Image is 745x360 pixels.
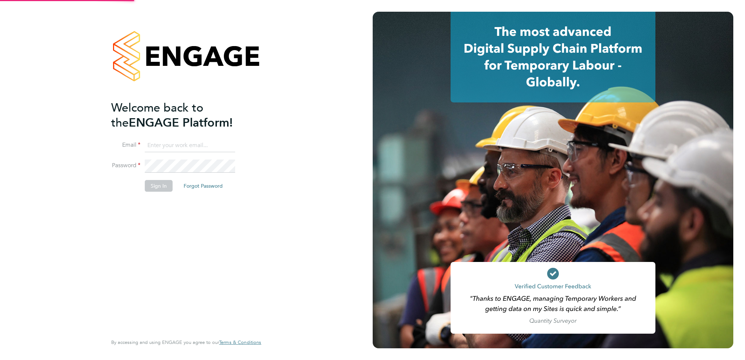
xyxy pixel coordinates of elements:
[111,339,261,345] span: By accessing and using ENGAGE you agree to our
[111,162,140,169] label: Password
[145,139,235,152] input: Enter your work email...
[111,100,254,130] h2: ENGAGE Platform!
[111,141,140,149] label: Email
[145,180,173,192] button: Sign In
[178,180,229,192] button: Forgot Password
[111,101,203,130] span: Welcome back to the
[219,340,261,345] a: Terms & Conditions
